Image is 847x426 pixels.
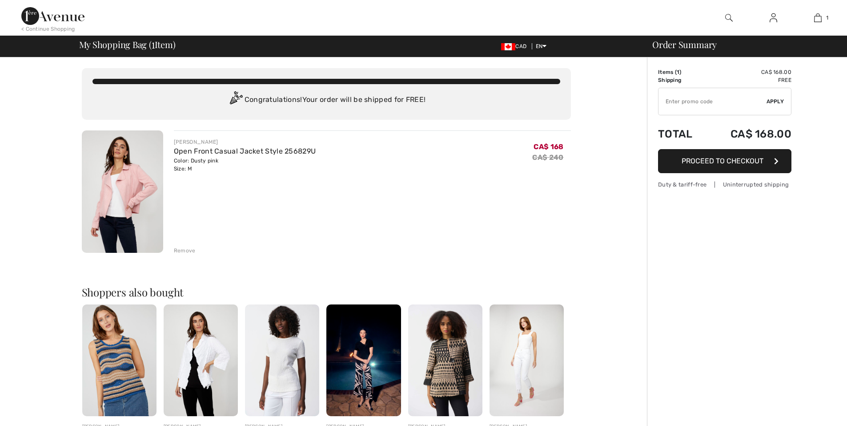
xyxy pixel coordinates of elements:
img: My Bag [814,12,822,23]
td: Shipping [658,76,706,84]
div: Order Summary [642,40,842,49]
span: Proceed to Checkout [682,157,763,165]
h2: Shoppers also bought [82,287,571,297]
img: Congratulation2.svg [227,91,245,109]
span: 1 [677,69,679,75]
td: Items ( ) [658,68,706,76]
span: CAD [501,43,530,49]
span: CA$ 168 [534,142,563,151]
img: Textured Crew Neck Pullover Style 251167 [245,304,319,416]
span: 1 [826,14,828,22]
span: EN [536,43,547,49]
img: High-Waisted Abstract Trousers Style 251128 [326,304,401,416]
div: Color: Dusty pink Size: M [174,157,316,173]
img: search the website [725,12,733,23]
img: Collared Abstract Flare Sleeve Style 251178 [408,304,482,416]
span: Apply [767,97,784,105]
td: CA$ 168.00 [706,68,791,76]
a: Open Front Casual Jacket Style 256829U [174,147,316,155]
div: [PERSON_NAME] [174,138,316,146]
img: Relaxed Fit Open-Front Cardigan Style 256834U [164,304,238,416]
div: Duty & tariff-free | Uninterrupted shipping [658,180,791,189]
a: Sign In [763,12,784,24]
img: Striped Crochet Scoop Neck Style 251609 [82,304,157,416]
td: Total [658,119,706,149]
div: Congratulations! Your order will be shipped for FREE! [92,91,560,109]
img: My Info [770,12,777,23]
td: Free [706,76,791,84]
div: < Continue Shopping [21,25,75,33]
img: Slim Ankle-Length Trousers Style 256715U [490,304,564,416]
span: 1 [152,38,155,49]
a: 1 [796,12,839,23]
img: Canadian Dollar [501,43,515,50]
s: CA$ 240 [532,153,563,162]
span: My Shopping Bag ( Item) [79,40,176,49]
img: Open Front Casual Jacket Style 256829U [82,130,163,253]
td: CA$ 168.00 [706,119,791,149]
button: Proceed to Checkout [658,149,791,173]
img: 1ère Avenue [21,7,84,25]
div: Remove [174,247,196,255]
input: Promo code [658,88,767,115]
